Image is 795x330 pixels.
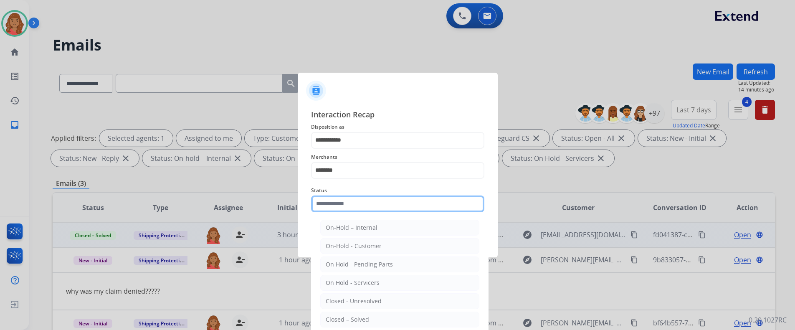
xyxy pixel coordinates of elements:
div: Closed - Unresolved [326,297,382,305]
img: contactIcon [306,81,326,101]
span: Interaction Recap [311,109,484,122]
p: 0.20.1027RC [749,315,787,325]
div: On-Hold - Customer [326,242,382,250]
div: On Hold - Servicers [326,279,380,287]
span: Status [311,185,484,195]
div: Closed – Solved [326,315,369,324]
span: Merchants [311,152,484,162]
div: On-Hold – Internal [326,223,377,232]
div: On Hold - Pending Parts [326,260,393,269]
span: Disposition as [311,122,484,132]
